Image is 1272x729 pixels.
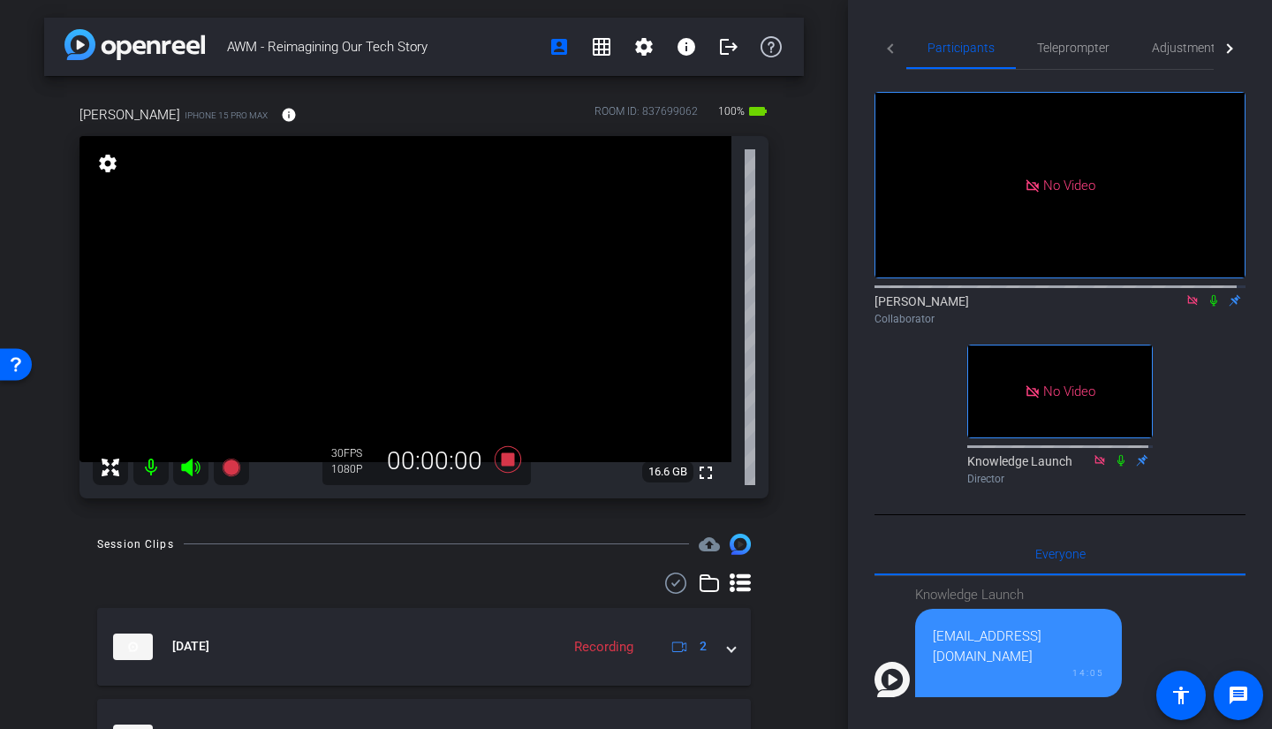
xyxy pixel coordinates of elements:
[591,36,612,57] mat-icon: grid_on
[185,109,268,122] span: iPhone 15 Pro Max
[594,103,698,129] div: ROOM ID: 837699062
[95,153,120,174] mat-icon: settings
[172,637,209,656] span: [DATE]
[1228,685,1249,706] mat-icon: message
[747,101,768,122] mat-icon: battery_std
[331,462,375,476] div: 1080P
[1037,42,1109,54] span: Teleprompter
[874,292,1245,327] div: [PERSON_NAME]
[915,585,1122,605] div: Knowledge Launch
[967,471,1153,487] div: Director
[874,311,1245,327] div: Collaborator
[699,534,720,555] span: Destinations for your clips
[79,105,180,125] span: [PERSON_NAME]
[633,36,655,57] mat-icon: settings
[874,662,910,697] img: Profile
[64,29,205,60] img: app-logo
[97,608,751,686] mat-expansion-panel-header: thumb-nail[DATE]Recording2
[227,29,538,65] span: AWM - Reimagining Our Tech Story
[344,447,362,459] span: FPS
[1043,383,1095,399] span: No Video
[676,36,697,57] mat-icon: info
[375,446,494,476] div: 00:00:00
[967,452,1153,487] div: Knowledge Launch
[699,534,720,555] mat-icon: cloud_upload
[1035,548,1086,560] span: Everyone
[718,36,739,57] mat-icon: logout
[113,634,153,660] img: thumb-nail
[933,666,1104,680] div: 14:05
[730,534,751,555] img: Session clips
[549,36,570,57] mat-icon: account_box
[642,461,693,482] span: 16.6 GB
[927,42,995,54] span: Participants
[1043,177,1095,193] span: No Video
[1152,42,1222,54] span: Adjustments
[715,97,747,125] span: 100%
[933,626,1104,666] div: [EMAIL_ADDRESS][DOMAIN_NAME]
[331,446,375,460] div: 30
[565,637,642,657] div: Recording
[700,637,707,656] span: 2
[281,107,297,123] mat-icon: info
[695,462,716,483] mat-icon: fullscreen
[1170,685,1192,706] mat-icon: accessibility
[97,535,174,553] div: Session Clips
